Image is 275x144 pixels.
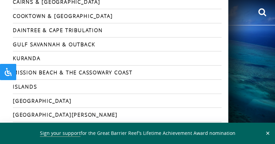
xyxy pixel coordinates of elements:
[13,112,222,118] a: [GEOGRAPHIC_DATA][PERSON_NAME]
[13,27,222,33] a: Daintree & Cape Tribulation
[13,41,222,47] a: Gulf Savannah & Outback
[13,13,222,19] a: Cooktown & [GEOGRAPHIC_DATA]
[13,83,222,90] a: Islands
[13,69,222,75] a: Mission Beach & The Cassowary Coast
[13,98,222,104] a: [GEOGRAPHIC_DATA]
[40,130,81,137] a: Sign your support
[4,68,12,76] svg: Open Accessibility Panel
[13,55,222,61] a: Kuranda
[264,130,272,136] button: Close
[40,130,235,137] span: for the Great Barrier Reef’s Lifetime Achievement Award nomination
